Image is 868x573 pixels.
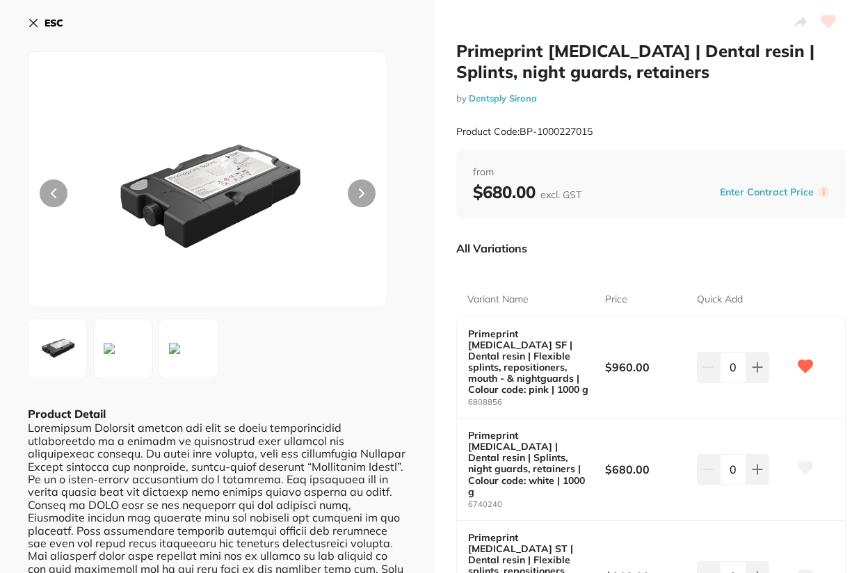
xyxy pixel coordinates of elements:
p: Variant Name [467,293,529,307]
button: Enter Contract Price [716,186,818,199]
label: i [818,186,829,197]
img: U1QuanBn [98,337,120,360]
span: excl. GST [540,188,581,201]
b: ESC [45,17,63,29]
img: LnBuZw [100,87,315,307]
img: U0YuanBn [163,337,186,360]
b: $680.00 [605,462,687,477]
span: from [473,166,829,179]
a: Dentsply Sirona [469,92,537,104]
p: Quick Add [697,293,743,307]
b: Product Detail [28,407,106,421]
small: Product Code: BP-1000227015 [456,126,593,138]
b: Primeprint [MEDICAL_DATA] | Dental resin | Splints, night guards, retainers | Colour code: white ... [468,430,592,497]
p: Price [605,293,627,307]
img: LnBuZw [33,323,83,373]
b: Primeprint [MEDICAL_DATA] SF | Dental resin | Flexible splints, repositioners, mouth - & nightgua... [468,328,592,396]
small: 6740240 [468,500,605,509]
b: $960.00 [605,360,687,375]
small: by [456,93,846,104]
h2: Primeprint [MEDICAL_DATA] | Dental resin | Splints, night guards, retainers [456,40,846,82]
p: All Variations [456,241,527,255]
b: $680.00 [473,181,581,202]
small: 6808856 [468,398,605,407]
button: ESC [28,11,63,35]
